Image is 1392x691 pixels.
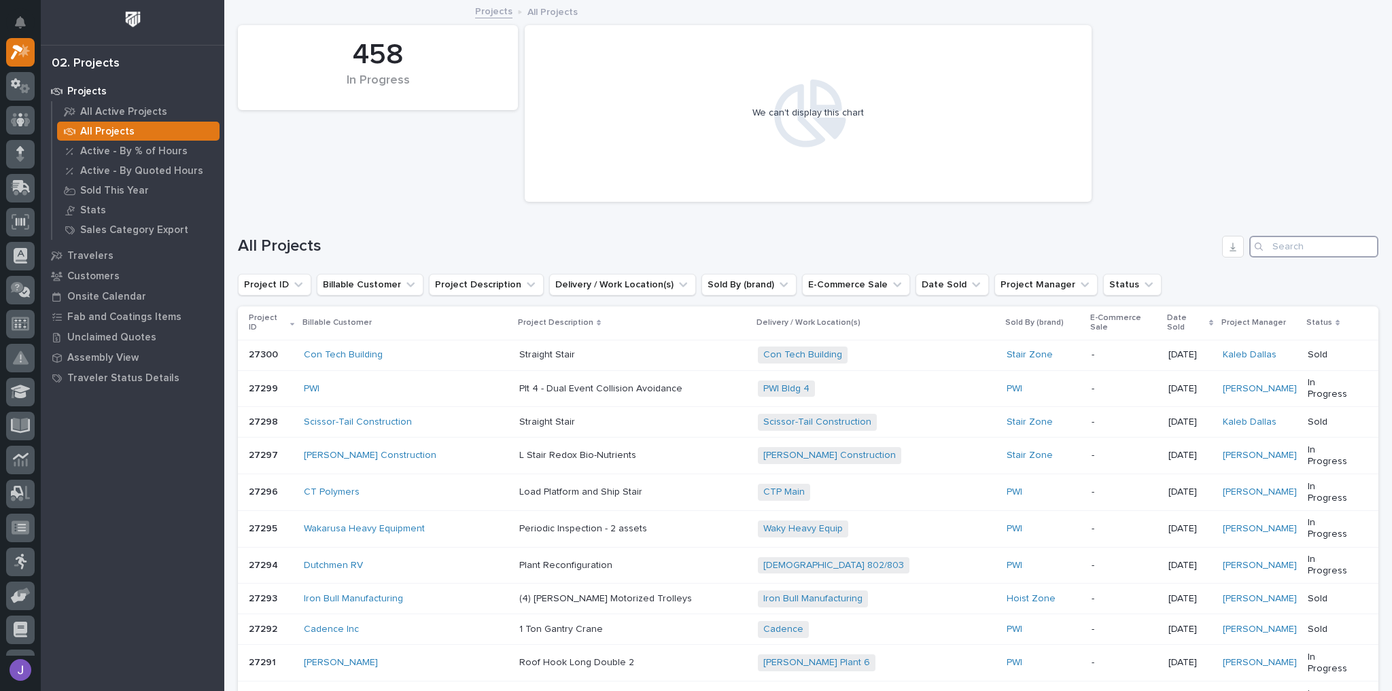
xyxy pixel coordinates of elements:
[67,372,179,385] p: Traveler Status Details
[1007,349,1053,361] a: Stair Zone
[1168,417,1211,428] p: [DATE]
[763,486,805,498] a: CTP Main
[6,8,35,37] button: Notifications
[763,657,870,669] a: [PERSON_NAME] Plant 6
[52,181,224,200] a: Sold This Year
[549,274,696,296] button: Delivery / Work Location(s)
[6,656,35,684] button: users-avatar
[1308,652,1357,675] p: In Progress
[1092,593,1158,605] p: -
[1007,383,1022,395] a: PWI
[1168,657,1211,669] p: [DATE]
[302,315,372,330] p: Billable Customer
[519,621,606,635] p: 1 Ton Gantry Crane
[763,523,843,535] a: Waky Heavy Equip
[1103,274,1162,296] button: Status
[519,380,685,395] p: Plt 4 - Dual Event Collision Avoidance
[763,450,896,461] a: [PERSON_NAME] Construction
[249,590,280,605] p: 27293
[41,306,224,327] a: Fab and Coatings Items
[519,654,637,669] p: Roof Hook Long Double 2
[1007,657,1022,669] a: PWI
[52,122,224,141] a: All Projects
[1223,593,1297,605] a: [PERSON_NAME]
[52,56,120,71] div: 02. Projects
[41,266,224,286] a: Customers
[67,291,146,303] p: Onsite Calendar
[1168,450,1211,461] p: [DATE]
[1007,523,1022,535] a: PWI
[238,584,1378,614] tr: 2729327293 Iron Bull Manufacturing (4) [PERSON_NAME] Motorized Trolleys(4) [PERSON_NAME] Motorize...
[1007,417,1053,428] a: Stair Zone
[1092,417,1158,428] p: -
[1168,383,1211,395] p: [DATE]
[1308,624,1357,635] p: Sold
[1092,383,1158,395] p: -
[1090,311,1159,336] p: E-Commerce Sale
[1221,315,1286,330] p: Project Manager
[249,520,280,535] p: 27295
[304,417,412,428] a: Scissor-Tail Construction
[519,557,615,571] p: Plant Reconfiguration
[67,270,120,283] p: Customers
[41,368,224,388] a: Traveler Status Details
[80,145,188,158] p: Active - By % of Hours
[249,484,281,498] p: 27296
[41,286,224,306] a: Onsite Calendar
[1092,560,1158,571] p: -
[1005,315,1064,330] p: Sold By (brand)
[1092,450,1158,461] p: -
[80,165,203,177] p: Active - By Quoted Hours
[1249,236,1378,258] input: Search
[1223,349,1276,361] a: Kaleb Dallas
[249,447,281,461] p: 27297
[304,383,319,395] a: PWI
[1092,486,1158,498] p: -
[238,474,1378,511] tr: 2729627296 CT Polymers Load Platform and Ship StairLoad Platform and Ship Stair CTP Main PWI -[DA...
[261,38,495,72] div: 458
[1223,657,1297,669] a: [PERSON_NAME]
[238,274,311,296] button: Project ID
[1168,486,1211,498] p: [DATE]
[1007,450,1053,461] a: Stair Zone
[317,274,423,296] button: Billable Customer
[1168,523,1211,535] p: [DATE]
[1092,523,1158,535] p: -
[120,7,145,32] img: Workspace Logo
[41,327,224,347] a: Unclaimed Quotes
[1308,554,1357,577] p: In Progress
[519,484,645,498] p: Load Platform and Ship Stair
[1308,517,1357,540] p: In Progress
[238,438,1378,474] tr: 2729727297 [PERSON_NAME] Construction L Stair Redox Bio-NutrientsL Stair Redox Bio-Nutrients [PER...
[1223,624,1297,635] a: [PERSON_NAME]
[1308,444,1357,467] p: In Progress
[238,547,1378,584] tr: 2729427294 Dutchmen RV Plant ReconfigurationPlant Reconfiguration [DEMOGRAPHIC_DATA] 802/803 PWI ...
[1223,417,1276,428] a: Kaleb Dallas
[249,414,281,428] p: 27298
[1308,349,1357,361] p: Sold
[1223,450,1297,461] a: [PERSON_NAME]
[519,347,578,361] p: Straight Stair
[304,349,383,361] a: Con Tech Building
[1092,657,1158,669] p: -
[52,220,224,239] a: Sales Category Export
[802,274,910,296] button: E-Commerce Sale
[67,311,181,323] p: Fab and Coatings Items
[994,274,1098,296] button: Project Manager
[249,380,281,395] p: 27299
[1168,624,1211,635] p: [DATE]
[916,274,989,296] button: Date Sold
[41,245,224,266] a: Travelers
[1306,315,1332,330] p: Status
[304,486,360,498] a: CT Polymers
[67,332,156,344] p: Unclaimed Quotes
[249,557,281,571] p: 27294
[249,621,280,635] p: 27292
[304,560,363,571] a: Dutchmen RV
[1092,349,1158,361] p: -
[80,126,135,138] p: All Projects
[701,274,797,296] button: Sold By (brand)
[763,383,810,395] a: PWI Bldg 4
[52,161,224,180] a: Active - By Quoted Hours
[80,205,106,217] p: Stats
